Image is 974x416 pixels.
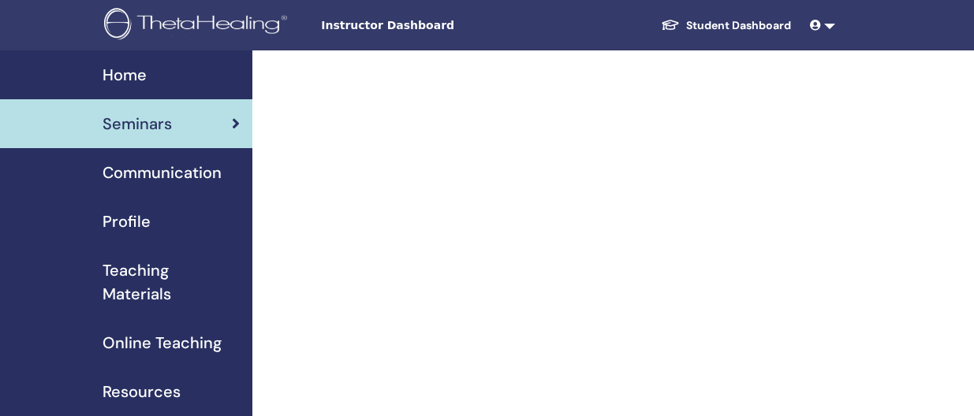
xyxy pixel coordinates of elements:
[103,112,172,136] span: Seminars
[103,258,240,306] span: Teaching Materials
[103,161,222,184] span: Communication
[103,63,147,87] span: Home
[648,11,804,40] a: Student Dashboard
[103,210,151,233] span: Profile
[103,331,222,355] span: Online Teaching
[103,380,181,403] span: Resources
[321,17,558,34] span: Instructor Dashboard
[661,18,680,32] img: graduation-cap-white.svg
[104,8,293,43] img: logo.png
